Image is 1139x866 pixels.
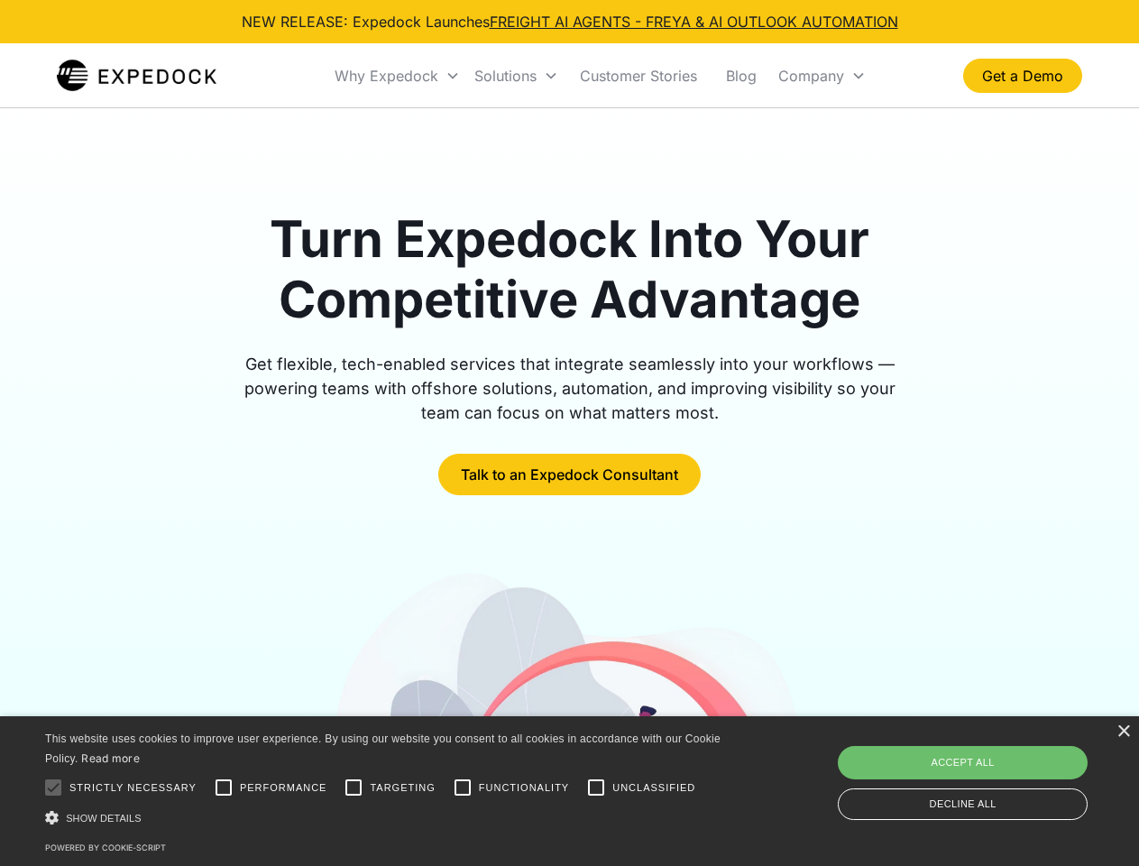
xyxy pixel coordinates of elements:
[490,13,898,31] a: FREIGHT AI AGENTS - FREYA & AI OUTLOOK AUTOMATION
[712,45,771,106] a: Blog
[438,454,701,495] a: Talk to an Expedock Consultant
[45,808,727,827] div: Show details
[327,45,467,106] div: Why Expedock
[66,813,142,824] span: Show details
[474,67,537,85] div: Solutions
[612,780,695,796] span: Unclassified
[335,67,438,85] div: Why Expedock
[467,45,565,106] div: Solutions
[565,45,712,106] a: Customer Stories
[839,671,1139,866] iframe: Chat Widget
[242,11,898,32] div: NEW RELEASE: Expedock Launches
[57,58,216,94] a: home
[963,59,1082,93] a: Get a Demo
[224,352,916,425] div: Get flexible, tech-enabled services that integrate seamlessly into your workflows — powering team...
[45,843,166,852] a: Powered by cookie-script
[45,732,721,766] span: This website uses cookies to improve user experience. By using our website you consent to all coo...
[81,751,140,765] a: Read more
[57,58,216,94] img: Expedock Logo
[370,780,435,796] span: Targeting
[224,209,916,330] h1: Turn Expedock Into Your Competitive Advantage
[479,780,569,796] span: Functionality
[69,780,197,796] span: Strictly necessary
[778,67,844,85] div: Company
[771,45,873,106] div: Company
[240,780,327,796] span: Performance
